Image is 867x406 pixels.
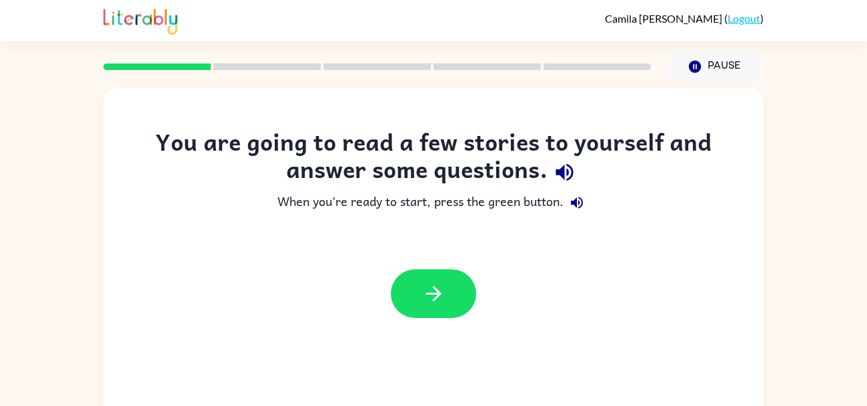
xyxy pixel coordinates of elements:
img: Literably [103,5,177,35]
a: Logout [728,12,760,25]
button: Pause [667,51,764,82]
div: You are going to read a few stories to yourself and answer some questions. [130,128,737,189]
div: When you're ready to start, press the green button. [130,189,737,216]
div: ( ) [605,12,764,25]
span: Camila [PERSON_NAME] [605,12,724,25]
